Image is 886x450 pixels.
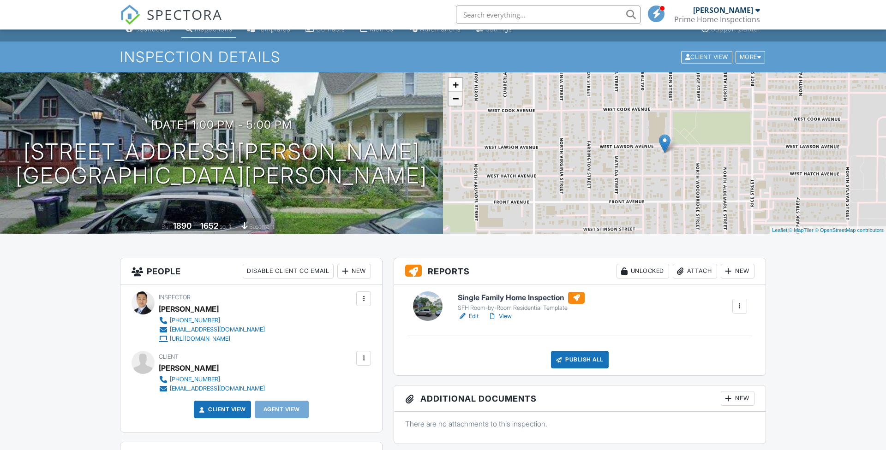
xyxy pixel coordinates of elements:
a: [EMAIL_ADDRESS][DOMAIN_NAME] [159,325,265,334]
div: [EMAIL_ADDRESS][DOMAIN_NAME] [170,385,265,392]
a: View [488,312,512,321]
div: [PERSON_NAME] [159,361,219,375]
h1: [STREET_ADDRESS][PERSON_NAME] [GEOGRAPHIC_DATA][PERSON_NAME] [16,140,427,189]
a: [URL][DOMAIN_NAME] [159,334,265,343]
a: Leaflet [772,227,787,233]
a: Client View [680,53,735,60]
h6: Single Family Home Inspection [458,292,585,304]
div: [PERSON_NAME] [693,6,753,15]
h3: Additional Documents [394,385,766,412]
h1: Inspection Details [120,49,766,65]
div: 1652 [200,221,218,231]
div: [URL][DOMAIN_NAME] [170,335,230,343]
div: More [736,51,766,63]
div: Unlocked [617,264,669,278]
a: Edit [458,312,479,321]
a: [PHONE_NUMBER] [159,375,265,384]
p: There are no attachments to this inspection. [405,419,754,429]
div: 1890 [173,221,192,231]
span: sq. ft. [220,223,233,230]
a: [PHONE_NUMBER] [159,316,265,325]
div: New [721,264,754,278]
input: Search everything... [456,6,641,24]
a: Single Family Home Inspection SFH Room-by-Room Residential Template [458,292,585,312]
span: SPECTORA [147,5,222,24]
div: Attach [673,264,717,278]
a: Zoom in [449,78,462,92]
span: Client [159,353,179,360]
a: Zoom out [449,92,462,106]
h3: Reports [394,258,766,284]
a: © MapTiler [789,227,814,233]
div: [EMAIL_ADDRESS][DOMAIN_NAME] [170,326,265,333]
div: Client View [681,51,732,63]
a: [EMAIL_ADDRESS][DOMAIN_NAME] [159,384,265,393]
h3: People [120,258,382,284]
div: Disable Client CC Email [243,264,334,278]
div: New [721,391,754,406]
div: Prime Home Inspections [674,15,760,24]
div: SFH Room-by-Room Residential Template [458,304,585,312]
a: Client View [197,405,246,414]
div: [PERSON_NAME] [159,302,219,316]
div: Publish All [551,351,609,368]
a: SPECTORA [120,12,222,32]
div: | [770,226,886,234]
a: © OpenStreetMap contributors [815,227,884,233]
h3: [DATE] 1:00 pm - 5:00 pm [151,118,292,131]
div: [PHONE_NUMBER] [170,376,220,383]
div: [PHONE_NUMBER] [170,317,220,324]
div: New [337,264,371,278]
span: Built [162,223,172,230]
span: basement [249,223,274,230]
img: The Best Home Inspection Software - Spectora [120,5,140,25]
span: Inspector [159,294,191,301]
